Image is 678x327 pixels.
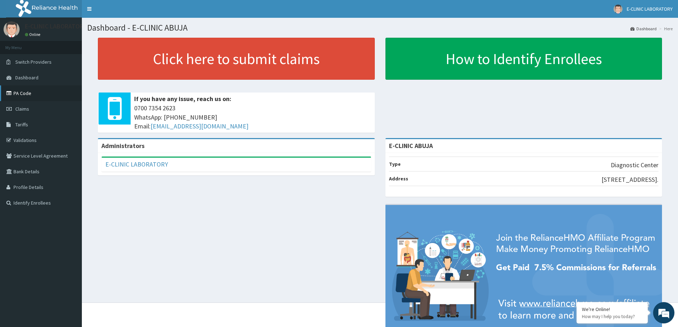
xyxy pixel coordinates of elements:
a: Online [25,32,42,37]
a: How to Identify Enrollees [385,38,662,80]
b: Administrators [101,142,144,150]
b: If you have any issue, reach us on: [134,95,231,103]
a: Dashboard [630,26,657,32]
span: Switch Providers [15,59,52,65]
img: User Image [4,21,20,37]
a: Click here to submit claims [98,38,375,80]
p: E-CLINIC LABORATORY [25,23,86,30]
span: 0700 7354 2623 WhatsApp: [PHONE_NUMBER] Email: [134,104,371,131]
p: Diagnostic Center [611,160,658,170]
b: Address [389,175,408,182]
span: Claims [15,106,29,112]
span: Tariffs [15,121,28,128]
b: Type [389,161,401,167]
div: We're Online! [582,306,642,312]
img: User Image [614,5,622,14]
p: [STREET_ADDRESS]. [601,175,658,184]
strong: E-CLINIC ABUJA [389,142,433,150]
a: E-CLINIC LABORATORY [105,160,168,168]
span: E-CLINIC LABORATORY [627,6,673,12]
h1: Dashboard - E-CLINIC ABUJA [87,23,673,32]
a: [EMAIL_ADDRESS][DOMAIN_NAME] [151,122,248,130]
p: How may I help you today? [582,313,642,320]
span: Dashboard [15,74,38,81]
li: Here [657,26,673,32]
